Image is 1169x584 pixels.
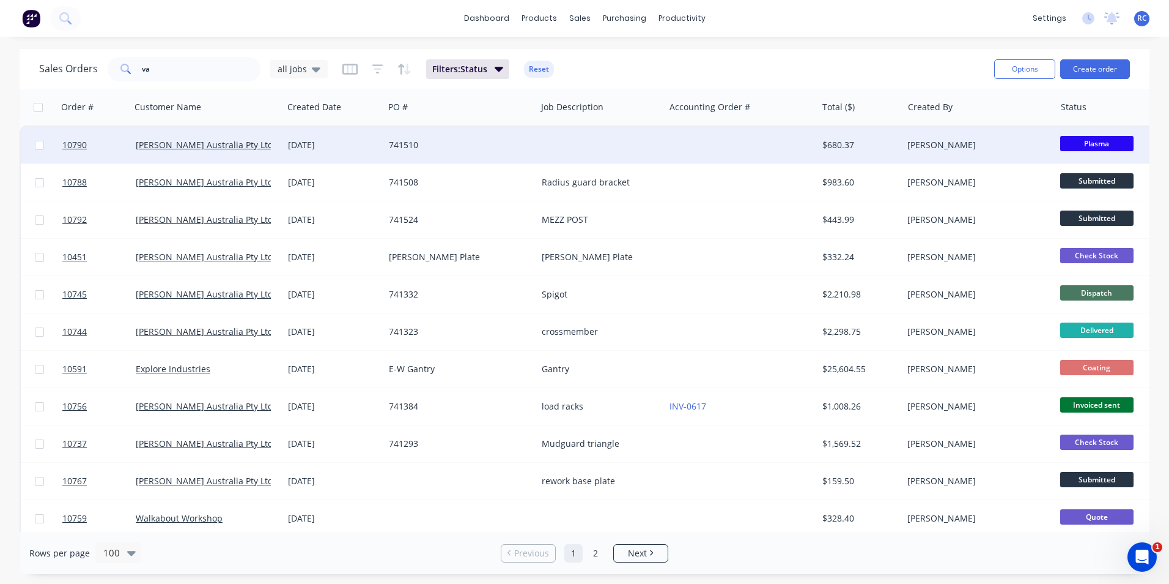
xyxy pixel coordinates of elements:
div: $25,604.55 [822,363,894,375]
div: settings [1027,9,1072,28]
span: Rows per page [29,547,90,560]
h1: Sales Orders [39,63,98,75]
span: 10790 [62,139,87,151]
div: $680.37 [822,139,894,151]
a: 10451 [62,239,136,275]
div: [PERSON_NAME] [907,251,1043,263]
div: 741510 [389,139,525,151]
div: productivity [652,9,712,28]
div: crossmember [542,326,654,338]
span: Submitted [1060,173,1134,189]
a: [PERSON_NAME] Australia Pty Ltd [136,214,273,225]
div: [DATE] [288,251,379,263]
a: Walkabout Workshop [136,512,223,524]
span: Coating [1060,360,1134,375]
div: $2,298.75 [822,326,894,338]
span: Previous [514,547,549,560]
span: Check Stock [1060,435,1134,450]
span: Invoiced sent [1060,397,1134,413]
span: 1 [1152,542,1162,552]
div: $1,008.26 [822,400,894,413]
span: 10451 [62,251,87,263]
a: 10759 [62,500,136,537]
a: 10790 [62,127,136,163]
div: sales [563,9,597,28]
span: 10756 [62,400,87,413]
span: RC [1137,13,1147,24]
span: Check Stock [1060,248,1134,263]
span: 10788 [62,176,87,189]
div: Accounting Order # [669,101,750,113]
div: Job Description [541,101,603,113]
div: [PERSON_NAME] [907,326,1043,338]
a: [PERSON_NAME] Australia Pty Ltd [136,438,273,449]
span: Plasma [1060,136,1134,151]
a: 10737 [62,425,136,462]
div: rework base plate [542,475,654,487]
div: $1,569.52 [822,438,894,450]
span: 10767 [62,475,87,487]
div: [PERSON_NAME] Plate [389,251,525,263]
div: [DATE] [288,512,379,525]
div: [DATE] [288,438,379,450]
div: purchasing [597,9,652,28]
a: dashboard [458,9,515,28]
a: Previous page [501,547,555,560]
div: 741323 [389,326,525,338]
a: Explore Industries [136,363,210,375]
span: Dispatch [1060,285,1134,301]
div: [PERSON_NAME] [907,139,1043,151]
div: [PERSON_NAME] [907,214,1043,226]
div: Created Date [287,101,341,113]
div: [PERSON_NAME] [907,363,1043,375]
div: [DATE] [288,363,379,375]
div: [DATE] [288,288,379,301]
div: [DATE] [288,400,379,413]
a: INV-0617 [669,400,706,412]
div: Status [1061,101,1086,113]
input: Search... [142,57,261,81]
a: 10744 [62,313,136,350]
div: [DATE] [288,326,379,338]
div: MEZZ POST [542,214,654,226]
span: all jobs [278,62,307,75]
span: Delivered [1060,323,1134,338]
div: [PERSON_NAME] [907,400,1043,413]
a: 10788 [62,164,136,201]
div: $2,210.98 [822,288,894,301]
div: [PERSON_NAME] [907,438,1043,450]
span: 10792 [62,214,87,226]
div: Customer Name [135,101,201,113]
a: 10792 [62,201,136,238]
span: Submitted [1060,472,1134,487]
a: [PERSON_NAME] Australia Pty Ltd [136,475,273,487]
a: 10756 [62,388,136,425]
a: Page 2 [586,544,605,563]
ul: Pagination [496,544,673,563]
div: Order # [61,101,94,113]
span: 10737 [62,438,87,450]
div: Gantry [542,363,654,375]
a: 10591 [62,351,136,387]
span: 10759 [62,512,87,525]
div: $328.40 [822,512,894,525]
div: $332.24 [822,251,894,263]
iframe: Intercom live chat [1127,542,1157,572]
div: 741524 [389,214,525,226]
div: $443.99 [822,214,894,226]
div: E-W Gantry [389,363,525,375]
a: 10767 [62,463,136,500]
a: [PERSON_NAME] Australia Pty Ltd [136,139,273,151]
div: 741384 [389,400,525,413]
a: Next page [614,547,668,560]
div: 741332 [389,288,525,301]
span: Quote [1060,509,1134,525]
div: $983.60 [822,176,894,189]
div: Mudguard triangle [542,438,654,450]
a: [PERSON_NAME] Australia Pty Ltd [136,176,273,188]
a: [PERSON_NAME] Australia Pty Ltd [136,251,273,263]
div: products [515,9,563,28]
div: [DATE] [288,214,379,226]
button: Options [994,59,1055,79]
a: Page 1 is your current page [564,544,583,563]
